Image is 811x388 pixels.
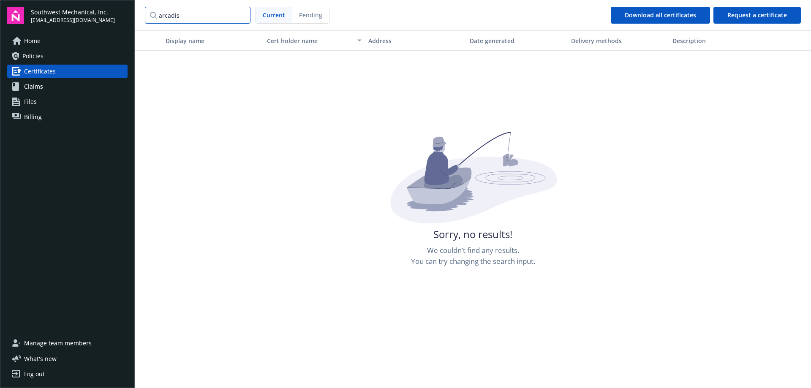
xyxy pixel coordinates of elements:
[31,7,128,24] button: Southwest Mechanical, Inc.[EMAIL_ADDRESS][DOMAIN_NAME]
[7,49,128,63] a: Policies
[24,110,42,124] span: Billing
[466,30,568,51] button: Date generated
[7,34,128,48] a: Home
[470,36,564,45] div: Date generated
[427,245,519,256] span: We couldn’t find any results.
[267,36,352,45] div: Cert holder name
[571,36,666,45] div: Delivery methods
[24,65,56,78] span: Certificates
[568,30,669,51] button: Delivery methods
[611,7,710,24] button: Download all certificates
[7,95,128,109] a: Files
[411,256,535,267] span: You can try changing the search input.
[727,11,787,19] span: Request a certificate
[145,7,250,24] input: Filter certificates...
[7,7,24,24] img: navigator-logo.svg
[24,367,45,381] div: Log out
[7,65,128,78] a: Certificates
[24,95,37,109] span: Files
[263,11,285,19] span: Current
[299,11,322,19] span: Pending
[162,30,264,51] button: Display name
[264,30,365,51] button: Cert holder name
[7,354,70,363] button: What's new
[24,80,43,93] span: Claims
[669,30,770,51] button: Description
[166,36,260,45] div: Display name
[7,80,128,93] a: Claims
[365,30,466,51] button: Address
[24,34,41,48] span: Home
[7,336,128,350] a: Manage team members
[625,7,696,23] div: Download all certificates
[24,336,92,350] span: Manage team members
[31,8,115,16] span: Southwest Mechanical, Inc.
[713,7,801,24] button: Request a certificate
[672,36,767,45] div: Description
[31,16,115,24] span: [EMAIL_ADDRESS][DOMAIN_NAME]
[22,49,44,63] span: Policies
[292,7,329,23] span: Pending
[7,110,128,124] a: Billing
[368,36,463,45] div: Address
[433,227,512,241] span: Sorry, no results!
[24,354,57,363] span: What ' s new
